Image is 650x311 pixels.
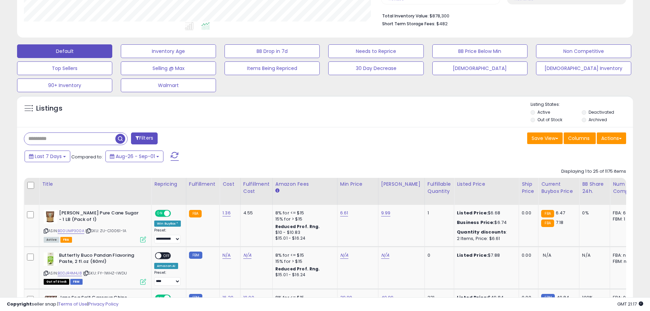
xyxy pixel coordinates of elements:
[7,301,118,308] div: seller snap | |
[541,181,576,195] div: Current Buybox Price
[275,181,334,188] div: Amazon Fees
[70,279,83,285] span: FBM
[275,230,332,236] div: $10 - $10.83
[154,263,178,269] div: Amazon AI
[35,153,62,160] span: Last 7 Days
[121,44,216,58] button: Inventory Age
[428,252,449,258] div: 0
[189,210,202,217] small: FBA
[457,252,514,258] div: $7.88
[556,219,564,226] span: 7.18
[340,210,348,216] a: 6.61
[17,79,112,92] button: 90+ Inventory
[428,181,451,195] div: Fulfillable Quantity
[17,61,112,75] button: Top Sellers
[432,61,528,75] button: [DEMOGRAPHIC_DATA]
[154,270,181,286] div: Preset:
[617,301,643,307] span: 2025-09-9 21:17 GMT
[527,132,563,144] button: Save View
[536,44,631,58] button: Non Competitive
[275,272,332,278] div: $15.01 - $16.24
[382,21,435,27] b: Short Term Storage Fees:
[597,132,626,144] button: Actions
[457,229,514,235] div: :
[243,210,267,216] div: 4.55
[457,220,514,226] div: $6.74
[131,132,158,144] button: Filters
[88,301,118,307] a: Privacy Policy
[83,270,127,276] span: | SKU: FY-1WHZ-IWDU
[382,11,621,19] li: $878,300
[582,252,605,258] div: N/A
[328,61,423,75] button: 30 Day Decrease
[582,181,607,195] div: BB Share 24h.
[42,181,148,188] div: Title
[222,181,237,188] div: Cost
[222,252,231,259] a: N/A
[613,181,638,195] div: Num of Comp.
[275,236,332,241] div: $15.01 - $16.24
[589,117,607,123] label: Archived
[541,220,554,227] small: FBA
[44,210,146,242] div: ASIN:
[457,252,488,258] b: Listed Price:
[582,210,605,216] div: 0%
[541,210,554,217] small: FBA
[154,228,181,243] div: Preset:
[58,301,87,307] a: Terms of Use
[189,252,202,259] small: FBM
[561,168,626,175] div: Displaying 1 to 25 of 1175 items
[457,229,506,235] b: Quantity discounts
[60,237,72,243] span: FBA
[44,237,59,243] span: All listings currently available for purchase on Amazon
[275,224,320,229] b: Reduced Prof. Rng.
[225,61,320,75] button: Items Being Repriced
[44,279,69,285] span: All listings that are currently out of stock and unavailable for purchase on Amazon
[44,210,57,224] img: 41WaXQVp+3L._SL40_.jpg
[522,210,533,216] div: 0.00
[7,301,32,307] strong: Copyright
[556,210,565,216] span: 6.47
[381,181,422,188] div: [PERSON_NAME]
[457,236,514,242] div: 2 Items, Price: $6.61
[189,181,217,188] div: Fulfillment
[275,258,332,265] div: 15% for > $15
[275,216,332,222] div: 15% for > $15
[58,228,84,234] a: B00UMP300A
[243,252,251,259] a: N/A
[275,210,332,216] div: 8% for <= $15
[222,210,231,216] a: 1.36
[156,211,164,216] span: ON
[225,44,320,58] button: BB Drop in 7d
[522,252,533,258] div: 0.00
[85,228,126,234] span: | SKU: ZU-C10061-1A
[537,109,550,115] label: Active
[457,210,488,216] b: Listed Price:
[613,258,635,265] div: FBM: n/a
[457,219,494,226] b: Business Price:
[44,252,57,266] img: 41Y-ohnZxrL._SL40_.jpg
[121,79,216,92] button: Walmart
[59,252,142,267] b: Butterfly Buco Pandan Flavoring Paste, 2 fl.oz (60ml)
[382,13,429,19] b: Total Inventory Value:
[58,270,82,276] a: B0DJR4M4J8
[275,188,279,194] small: Amazon Fees.
[537,117,562,123] label: Out of Stock
[589,109,614,115] label: Deactivated
[275,252,332,258] div: 8% for <= $15
[381,252,389,259] a: N/A
[116,153,155,160] span: Aug-26 - Sep-01
[328,44,423,58] button: Needs to Reprice
[613,252,635,258] div: FBA: n/a
[170,211,181,216] span: OFF
[568,135,590,142] span: Columns
[25,151,70,162] button: Last 7 Days
[531,101,633,108] p: Listing States:
[71,154,103,160] span: Compared to:
[17,44,112,58] button: Default
[154,221,181,227] div: Win BuyBox *
[457,210,514,216] div: $6.68
[36,104,62,113] h5: Listings
[522,181,535,195] div: Ship Price
[59,210,142,224] b: [PERSON_NAME] Pure Cane Sugar - 1 LB (Pack of 1)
